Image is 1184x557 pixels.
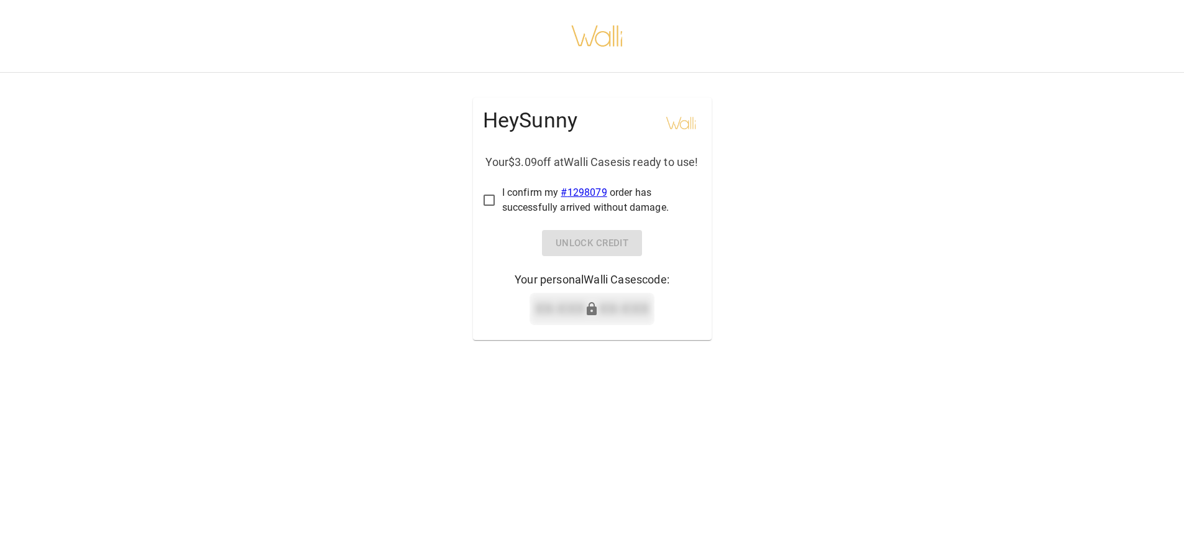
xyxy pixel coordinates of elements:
[483,108,578,134] h4: Hey Sunny
[561,186,607,198] a: #1298079
[535,298,649,320] p: XX-XXX - XX-XXX
[661,108,702,139] div: Walli Cases
[571,9,624,63] img: walli-inc.myshopify.com
[502,185,692,215] p: I confirm my order has successfully arrived without damage.
[485,154,698,170] p: Your $3.09 off at Walli Cases is ready to use!
[515,271,669,288] p: Your personal Walli Cases code:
